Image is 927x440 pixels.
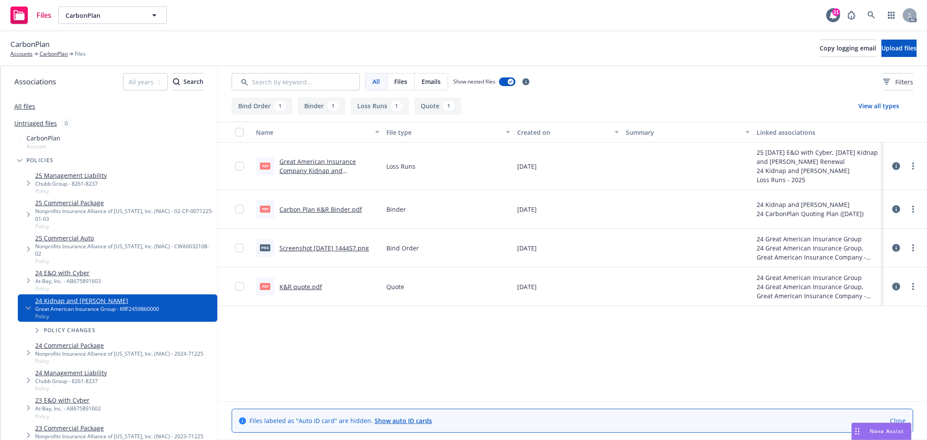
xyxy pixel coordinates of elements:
div: 24 CarbonPlan Quoting Plan ([DATE]) [757,209,864,218]
button: File type [383,122,513,143]
a: Accounts [10,50,33,58]
span: [DATE] [517,282,537,291]
span: Policy [35,223,214,230]
a: Close [890,416,906,425]
div: At-Bay, Inc. - AB675891602 [35,405,101,412]
span: Policy [35,285,101,292]
div: 24 Kidnap and [PERSON_NAME] [757,200,864,209]
div: 24 Kidnap and [PERSON_NAME] [757,166,880,175]
div: 24 Great American Insurance Group, Great American Insurance Company - Great American Insurance Group [757,282,880,300]
a: 23 Commercial Package [35,423,203,433]
button: Created on [514,122,622,143]
span: Policies [27,158,54,163]
span: Policy [35,187,107,195]
span: Quote [386,282,404,291]
div: Great American Insurance Group - KRF2459860000 [35,305,159,313]
input: Search by keyword... [232,73,360,90]
a: more [908,161,918,171]
span: pdf [260,283,270,290]
a: 24 Commercial Package [35,341,203,350]
input: Toggle Row Selected [235,282,244,291]
div: 1 [391,101,402,111]
span: Policy [35,257,214,265]
span: Policy [35,413,101,420]
button: Linked associations [753,122,884,143]
span: [DATE] [517,243,537,253]
span: Bind Order [386,243,419,253]
div: 24 Great American Insurance Group [757,234,880,243]
button: CarbonPlan [58,7,167,24]
a: Screenshot [DATE] 144457.png [279,244,369,252]
span: pdf [260,163,270,169]
div: 1 [443,101,455,111]
input: Toggle Row Selected [235,205,244,213]
span: Associations [14,76,56,87]
div: Chubb Group - 8261-8237 [35,180,107,187]
button: Bind Order [232,97,292,115]
a: more [908,281,918,292]
div: 25 [DATE] E&O with Cyber, [DATE] Kidnap and [PERSON_NAME] Renewal [757,148,880,166]
a: more [908,243,918,253]
span: Files [37,12,51,19]
a: Great American Insurance Company Kidnap and [PERSON_NAME] [DATE] - [DATE] Loss Runs - Valued [DAT... [279,157,375,193]
span: Copy logging email [820,44,876,52]
button: Filters [883,73,913,90]
span: Nova Assist [870,427,904,435]
span: Account [27,143,60,150]
div: Nonprofits Insurance Alliance of [US_STATE], Inc. (NIAC) - 2023-71225 [35,433,203,440]
button: Summary [622,122,753,143]
a: 25 Commercial Package [35,198,214,207]
button: Name [253,122,383,143]
button: Copy logging email [820,40,876,57]
span: CarbonPlan [27,133,60,143]
button: Nova Assist [851,423,911,440]
div: 1 [327,101,339,111]
span: Emails [422,77,441,86]
span: [DATE] [517,162,537,171]
span: Loss Runs [386,162,415,171]
div: Search [173,73,203,90]
button: Upload files [881,40,917,57]
span: Files labeled as "Auto ID card" are hidden. [249,416,432,425]
a: Files [7,3,55,27]
svg: Search [173,78,180,85]
div: Drag to move [852,423,863,440]
span: pdf [260,206,270,212]
span: Filters [883,77,913,87]
a: All files [14,102,35,110]
div: 1 [274,101,286,111]
a: Search [863,7,880,24]
span: CarbonPlan [10,39,50,50]
span: Show nested files [453,78,495,85]
span: Files [75,50,86,58]
a: more [908,204,918,214]
span: Upload files [881,44,917,52]
span: Binder [386,205,406,214]
span: Policy changes [44,328,96,333]
a: CarbonPlan [40,50,68,58]
div: Name [256,128,370,137]
a: Untriaged files [14,119,57,128]
a: Switch app [883,7,900,24]
a: 24 Kidnap and [PERSON_NAME] [35,296,159,305]
a: Show auto ID cards [375,417,432,425]
button: Quote [414,97,461,115]
a: Report a Bug [843,7,860,24]
div: Loss Runs - 2025 [757,175,880,184]
input: Select all [235,128,244,137]
div: 21 [832,8,840,16]
span: Policy [35,357,203,365]
div: Nonprofits Insurance Alliance of [US_STATE], Inc. (NIAC) - 2024-71225 [35,350,203,357]
button: View all types [844,97,913,115]
a: K&R quote.pdf [279,283,322,291]
button: Loss Runs [351,97,409,115]
a: 24 E&O with Cyber [35,268,101,277]
div: Summary [626,128,740,137]
button: SearchSearch [173,73,203,90]
div: At-Bay, Inc. - AB675891603 [35,277,101,285]
span: Policy [35,313,159,320]
input: Toggle Row Selected [235,243,244,252]
span: Files [394,77,407,86]
input: Toggle Row Selected [235,162,244,170]
a: 25 Management Liability [35,171,107,180]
